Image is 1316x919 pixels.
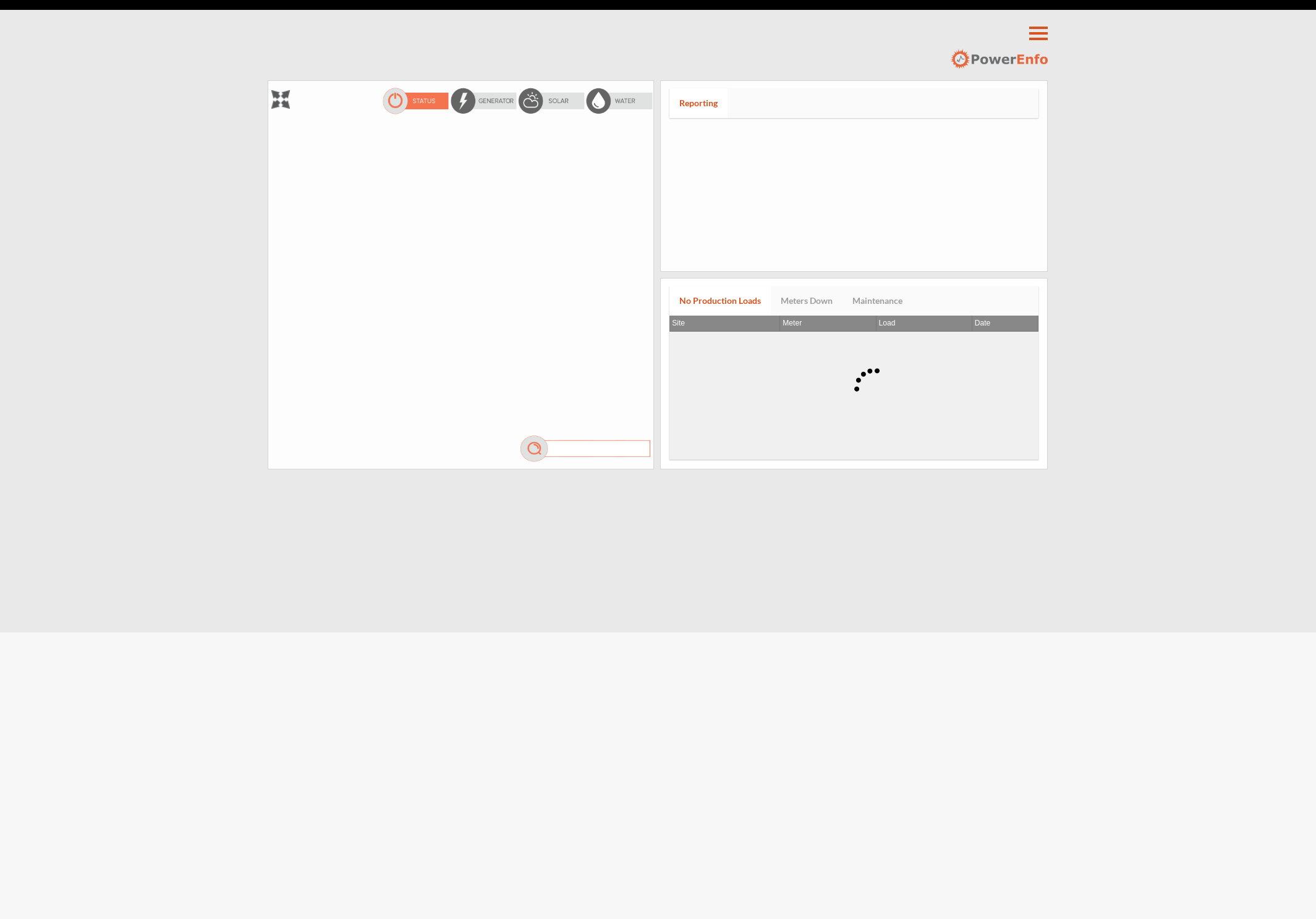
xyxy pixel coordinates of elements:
span: Date [975,319,991,327]
a: Meters Down [771,286,843,316]
span: Site [672,319,685,327]
th: Load [877,316,972,332]
th: Site [669,316,780,332]
th: Date [972,316,1039,332]
span: Meter [783,319,802,327]
img: waterOff.png [585,87,653,115]
img: energyOff.png [449,87,517,115]
img: statusOn.png [381,87,449,115]
a: Reporting [669,88,728,118]
img: logo [950,49,1047,70]
img: zoom.png [271,90,290,109]
a: Maintenance [843,286,912,316]
th: Meter [780,316,876,332]
a: No Production Loads [669,286,771,316]
img: mag.png [519,435,653,463]
span: Load [879,319,896,327]
img: solarOff.png [517,87,585,115]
